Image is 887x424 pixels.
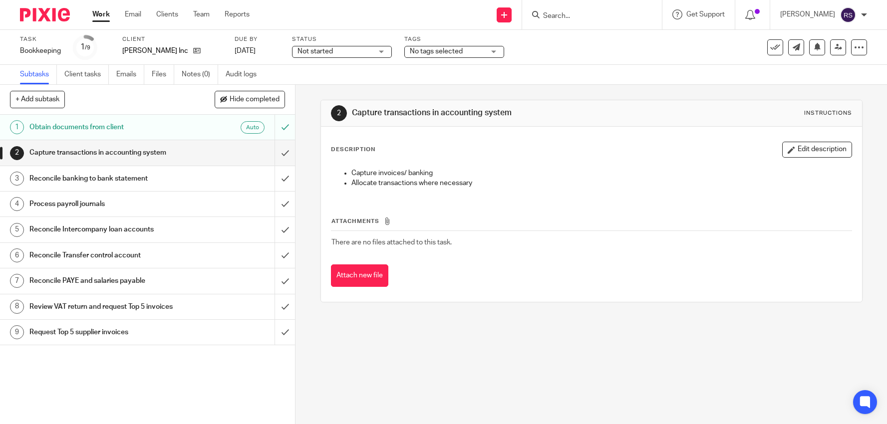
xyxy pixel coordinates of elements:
[156,9,178,19] a: Clients
[29,222,186,237] h1: Reconcile Intercompany loan accounts
[10,274,24,288] div: 7
[331,218,379,224] span: Attachments
[410,48,463,55] span: No tags selected
[20,35,61,43] label: Task
[152,65,174,84] a: Files
[10,172,24,186] div: 3
[122,46,188,56] p: [PERSON_NAME] Inc
[331,264,388,287] button: Attach new file
[85,45,90,50] small: /9
[10,325,24,339] div: 9
[182,65,218,84] a: Notes (0)
[241,121,265,134] div: Auto
[20,8,70,21] img: Pixie
[29,248,186,263] h1: Reconcile Transfer control account
[29,273,186,288] h1: Reconcile PAYE and salaries payable
[125,9,141,19] a: Email
[331,239,452,246] span: There are no files attached to this task.
[404,35,504,43] label: Tags
[29,299,186,314] h1: Review VAT return and request Top 5 invoices
[782,142,852,158] button: Edit description
[10,91,65,108] button: + Add subtask
[10,146,24,160] div: 2
[351,168,852,178] p: Capture invoices/ banking
[64,65,109,84] a: Client tasks
[352,108,612,118] h1: Capture transactions in accounting system
[20,65,57,84] a: Subtasks
[29,171,186,186] h1: Reconcile banking to bank statement
[542,12,632,21] input: Search
[351,178,852,188] p: Allocate transactions where necessary
[840,7,856,23] img: svg%3E
[20,46,61,56] div: Bookkeeping
[225,9,250,19] a: Reports
[10,223,24,237] div: 5
[235,47,256,54] span: [DATE]
[80,41,90,53] div: 1
[29,120,186,135] h1: Obtain documents from client
[297,48,333,55] span: Not started
[331,146,375,154] p: Description
[804,109,852,117] div: Instructions
[230,96,280,104] span: Hide completed
[226,65,264,84] a: Audit logs
[10,248,24,262] div: 6
[92,9,110,19] a: Work
[10,197,24,211] div: 4
[235,35,280,43] label: Due by
[215,91,285,108] button: Hide completed
[29,325,186,340] h1: Request Top 5 supplier invoices
[10,120,24,134] div: 1
[686,11,725,18] span: Get Support
[29,197,186,212] h1: Process payroll journals
[29,145,186,160] h1: Capture transactions in accounting system
[331,105,347,121] div: 2
[193,9,210,19] a: Team
[292,35,392,43] label: Status
[780,9,835,19] p: [PERSON_NAME]
[122,35,222,43] label: Client
[10,300,24,314] div: 8
[116,65,144,84] a: Emails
